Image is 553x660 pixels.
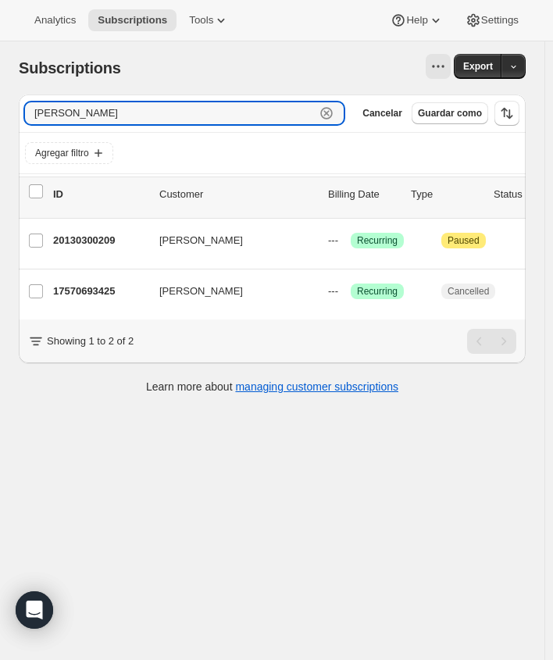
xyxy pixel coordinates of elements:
p: Customer [159,187,316,202]
button: [PERSON_NAME] [150,228,306,253]
span: Export [463,60,493,73]
a: managing customer subscriptions [235,380,398,393]
span: Cancelar [362,107,402,120]
div: Type [411,187,481,202]
p: 20130300209 [53,233,147,248]
span: Help [406,14,427,27]
button: Cancelar [356,102,409,124]
p: Billing Date [328,187,398,202]
button: Export [454,54,502,79]
span: [PERSON_NAME] [159,284,243,299]
p: 17570693425 [53,284,147,299]
button: Ordenar los resultados [494,101,519,126]
p: ID [53,187,147,202]
button: Borrar [319,105,334,121]
button: Subscriptions [88,9,177,31]
span: Agregar filtro [35,147,89,159]
button: Guardar como [412,102,488,124]
nav: Paginación [467,329,516,354]
button: [PERSON_NAME] [150,279,306,304]
span: Analytics [34,14,76,27]
span: Guardar como [418,107,482,120]
span: Paused [448,234,480,247]
button: Agregar filtro [25,142,113,164]
button: Tools [180,9,238,31]
span: Recurring [357,234,398,247]
div: Open Intercom Messenger [16,591,53,629]
button: Help [381,9,452,31]
span: --- [328,285,338,297]
p: Learn more about [146,379,398,394]
span: Recurring [357,285,398,298]
span: Tools [189,14,213,27]
span: [PERSON_NAME] [159,233,243,248]
button: Ver acciones para Subscriptions [426,54,451,79]
span: --- [328,234,338,246]
button: Analytics [25,9,85,31]
span: Subscriptions [19,59,121,77]
input: Filter subscribers [25,102,316,124]
p: Showing 1 to 2 of 2 [47,334,134,349]
span: Settings [481,14,519,27]
span: Subscriptions [98,14,167,27]
span: Cancelled [448,285,489,298]
button: Settings [456,9,528,31]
